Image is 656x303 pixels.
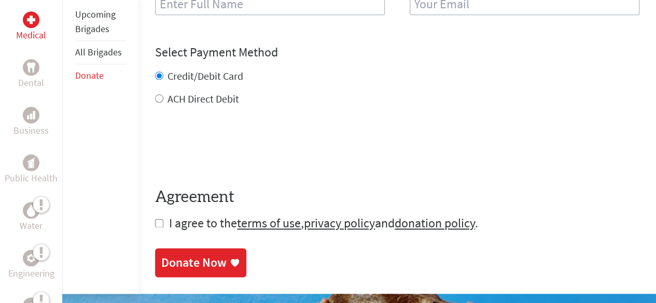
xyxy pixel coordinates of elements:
a: Upcoming Brigades [75,8,116,35]
span: I agree to the , and . [169,215,478,231]
a: BusinessBusiness [13,107,49,138]
li: All Brigades [75,41,126,64]
iframe: reCAPTCHA [155,127,313,167]
div: Water [23,202,39,219]
img: Public Health [27,157,35,168]
p: Engineering [8,266,54,281]
div: Medical [23,11,39,28]
img: Dental [27,63,35,73]
div: Donate Now [161,254,227,271]
h4: Select Payment Method [155,44,639,61]
img: Medical [27,16,35,24]
img: Engineering [27,254,35,262]
h4: Agreement [155,188,639,207]
li: Donate [75,64,126,87]
a: terms of use [237,215,301,231]
a: Donate [75,69,104,81]
div: Public Health [23,154,39,171]
a: WaterWater [20,202,43,233]
a: donation policy [395,215,475,231]
div: Engineering [23,250,39,266]
a: privacy policy [304,215,375,231]
li: Upcoming Brigades [75,3,126,41]
a: MedicalMedical [16,11,46,42]
p: Business [13,123,49,138]
a: All Brigades [75,46,122,58]
a: Donate Now [155,248,246,277]
label: Credit/Debit Card [168,69,243,82]
p: Medical [16,28,46,42]
a: EngineeringEngineering [8,250,54,281]
a: Public HealthPublic Health [5,154,58,185]
img: Water [27,205,35,217]
label: ACH Direct Debit [168,92,239,105]
p: Public Health [5,171,58,185]
p: Dental [18,76,44,90]
div: Business [23,107,39,123]
div: Dental [23,59,39,76]
img: Business [27,111,35,119]
a: DentalDental [18,59,44,90]
p: Water [20,219,43,233]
